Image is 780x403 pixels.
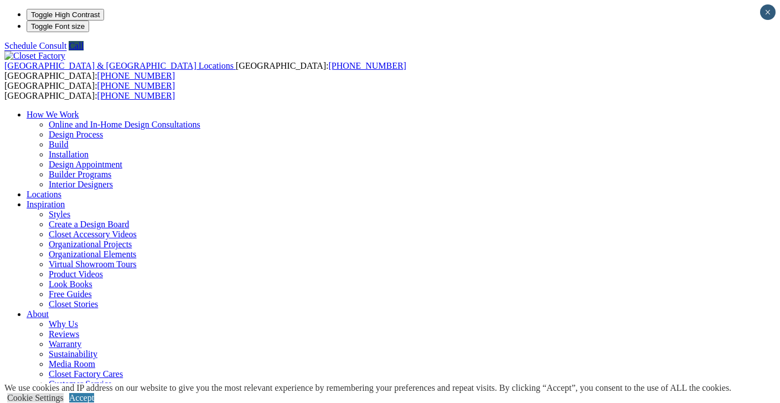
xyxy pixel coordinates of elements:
[4,51,65,61] img: Closet Factory
[49,130,103,139] a: Design Process
[27,9,104,21] button: Toggle High Contrast
[328,61,406,70] a: [PHONE_NUMBER]
[27,21,89,32] button: Toggle Font size
[49,259,137,269] a: Virtual Showroom Tours
[97,81,175,90] a: [PHONE_NUMBER]
[49,359,95,369] a: Media Room
[27,200,65,209] a: Inspiration
[49,210,70,219] a: Styles
[49,180,113,189] a: Interior Designers
[49,379,112,389] a: Customer Service
[4,81,175,100] span: [GEOGRAPHIC_DATA]: [GEOGRAPHIC_DATA]:
[49,289,92,299] a: Free Guides
[4,383,731,393] div: We use cookies and IP address on our website to give you the most relevant experience by remember...
[4,61,236,70] a: [GEOGRAPHIC_DATA] & [GEOGRAPHIC_DATA] Locations
[69,393,94,402] a: Accept
[49,120,200,129] a: Online and In-Home Design Consultations
[49,299,98,309] a: Closet Stories
[49,349,97,359] a: Sustainability
[4,61,234,70] span: [GEOGRAPHIC_DATA] & [GEOGRAPHIC_DATA] Locations
[97,91,175,100] a: [PHONE_NUMBER]
[760,4,776,20] button: Close
[49,279,92,289] a: Look Books
[49,369,123,379] a: Closet Factory Cares
[49,249,136,259] a: Organizational Elements
[97,71,175,80] a: [PHONE_NUMBER]
[49,220,129,229] a: Create a Design Board
[69,41,84,50] a: Call
[49,239,132,249] a: Organizational Projects
[49,229,137,239] a: Closet Accessory Videos
[49,150,89,159] a: Installation
[27,110,79,119] a: How We Work
[49,140,69,149] a: Build
[49,160,122,169] a: Design Appointment
[31,22,85,30] span: Toggle Font size
[49,339,81,349] a: Warranty
[49,170,111,179] a: Builder Programs
[4,41,66,50] a: Schedule Consult
[27,309,49,319] a: About
[27,190,61,199] a: Locations
[49,329,79,339] a: Reviews
[4,61,406,80] span: [GEOGRAPHIC_DATA]: [GEOGRAPHIC_DATA]:
[7,393,64,402] a: Cookie Settings
[49,269,103,279] a: Product Videos
[31,11,100,19] span: Toggle High Contrast
[49,319,78,329] a: Why Us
